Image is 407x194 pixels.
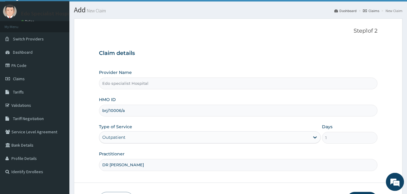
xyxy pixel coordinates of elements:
span: Tariff Negotiation [13,116,44,121]
small: New Claim [86,8,106,13]
h1: Add [74,6,402,14]
span: Switch Providers [13,36,44,42]
img: User Image [3,5,17,18]
div: Chat with us now [31,34,101,42]
h3: Claim details [99,50,378,57]
img: d_794563401_company_1708531726252_794563401 [11,30,24,45]
label: Provider Name [99,69,132,75]
li: New Claim [380,8,402,13]
label: Days [322,124,332,130]
input: Enter Name [99,159,378,171]
p: Step 1 of 2 [99,28,378,34]
span: Claims [13,76,25,81]
a: Online [21,19,36,24]
span: Tariffs [13,89,24,95]
p: Edo Specialist Hospital [21,11,75,16]
span: Dashboard [13,49,33,55]
span: We're online! [35,59,83,119]
label: Practitioner [99,151,125,157]
a: Dashboard [334,8,357,13]
input: Enter HMO ID [99,105,378,116]
label: Type of Service [99,124,132,130]
div: Minimize live chat window [99,3,113,17]
a: Claims [363,8,379,13]
label: HMO ID [99,97,116,103]
div: Outpatient [102,134,126,140]
textarea: Type your message and hit 'Enter' [3,130,115,151]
